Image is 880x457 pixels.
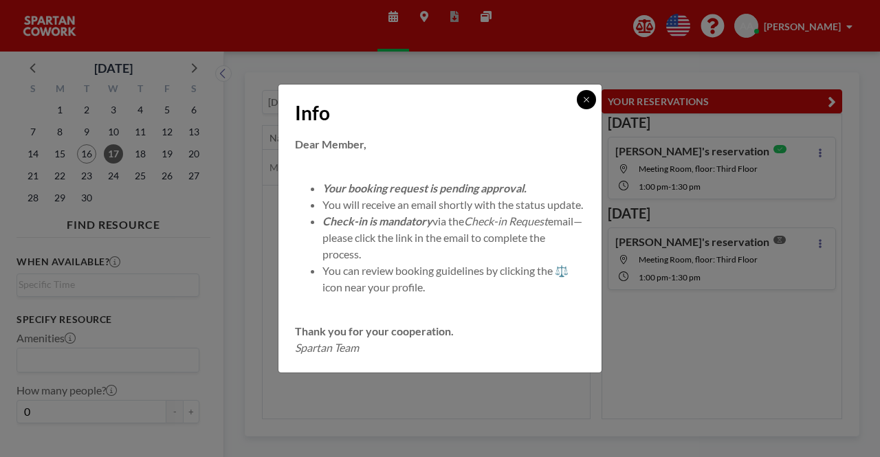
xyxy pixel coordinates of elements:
span: Info [295,101,330,125]
em: Check-in is mandatory [322,214,432,227]
strong: Dear Member, [295,137,366,151]
em: Spartan Team [295,341,359,354]
em: Check-in Request [464,214,548,227]
li: You will receive an email shortly with the status update. [322,197,585,213]
em: Your booking request is pending approval. [322,181,527,194]
li: via the email—please click the link in the email to complete the process. [322,213,585,263]
strong: Thank you for your cooperation. [295,324,454,337]
li: You can review booking guidelines by clicking the ⚖️ icon near your profile. [322,263,585,296]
